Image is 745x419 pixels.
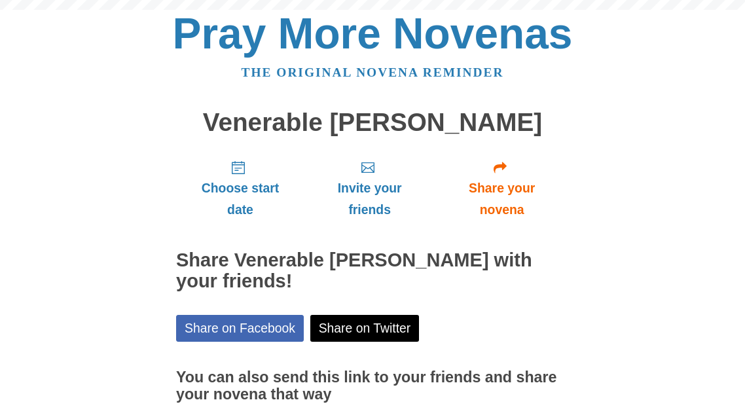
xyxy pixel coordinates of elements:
h2: Share Venerable [PERSON_NAME] with your friends! [176,250,569,292]
a: Choose start date [176,149,304,227]
h1: Venerable [PERSON_NAME] [176,109,569,137]
span: Share your novena [448,177,556,221]
a: Share on Twitter [310,315,420,342]
h3: You can also send this link to your friends and share your novena that way [176,369,569,403]
a: Pray More Novenas [173,9,573,58]
a: The original novena reminder [242,65,504,79]
span: Choose start date [189,177,291,221]
a: Share your novena [435,149,569,227]
a: Share on Facebook [176,315,304,342]
a: Invite your friends [304,149,435,227]
span: Invite your friends [318,177,422,221]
